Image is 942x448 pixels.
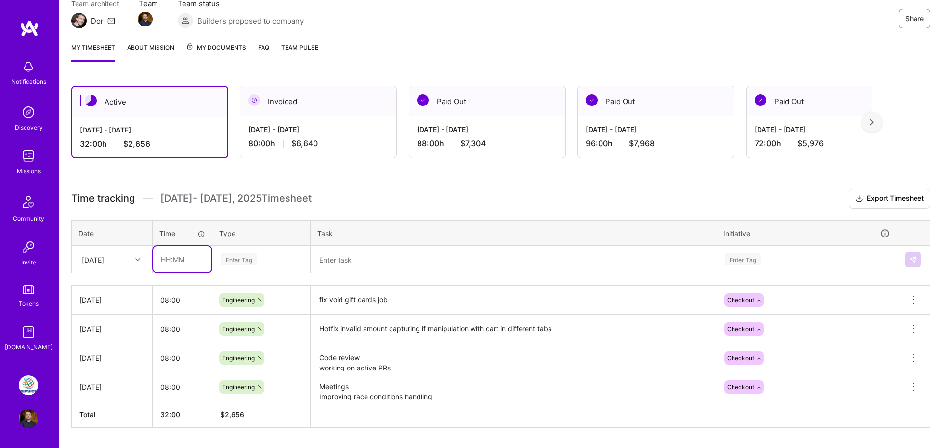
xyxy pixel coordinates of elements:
div: Missions [17,166,41,176]
div: Invoiced [240,86,396,116]
span: Engineering [222,296,255,304]
div: 80:00 h [248,138,389,149]
span: Engineering [222,354,255,362]
img: Invite [19,237,38,257]
th: Task [311,220,716,246]
img: Paid Out [417,94,429,106]
div: [DATE] [79,353,144,363]
div: Paid Out [747,86,903,116]
img: PepsiCo: SodaStream Intl. 2024 AOP [19,375,38,395]
img: guide book [19,322,38,342]
span: Builders proposed to company [197,16,304,26]
div: Active [72,87,227,117]
img: Team Member Avatar [138,12,153,26]
div: Discovery [15,122,43,132]
a: My timesheet [71,42,115,62]
img: logo [20,20,39,37]
input: HH:MM [153,316,212,342]
div: 96:00 h [586,138,726,149]
span: Checkout [727,354,754,362]
div: [DATE] - [DATE] [248,124,389,134]
img: Paid Out [755,94,766,106]
img: bell [19,57,38,77]
div: [DATE] [79,324,144,334]
i: icon Download [855,194,863,204]
i: icon Mail [107,17,115,25]
div: [DATE] - [DATE] [417,124,557,134]
img: tokens [23,285,34,294]
div: [DATE] [79,295,144,305]
textarea: fix void gift cards job [312,287,715,314]
div: Enter Tag [725,252,761,267]
button: Share [899,9,930,28]
span: Checkout [727,296,754,304]
div: [DATE] [82,254,104,264]
th: Total [72,401,153,428]
img: teamwork [19,146,38,166]
div: Notifications [11,77,46,87]
div: Paid Out [409,86,565,116]
img: Submit [909,256,917,264]
img: Paid Out [586,94,598,106]
img: Community [17,190,40,213]
img: right [870,119,874,126]
span: Engineering [222,325,255,333]
th: Type [212,220,311,246]
input: HH:MM [153,345,212,371]
span: Engineering [222,383,255,391]
div: [DOMAIN_NAME] [5,342,52,352]
img: Builders proposed to company [178,13,193,28]
th: 32:00 [153,401,212,428]
div: Tokens [19,298,39,309]
img: User Avatar [19,409,38,428]
span: Team Pulse [281,44,318,51]
a: About Mission [127,42,174,62]
span: $5,976 [797,138,824,149]
span: Share [905,14,924,24]
input: HH:MM [153,246,211,272]
div: 32:00 h [80,139,219,149]
img: Team Architect [71,13,87,28]
span: $7,968 [629,138,654,149]
div: [DATE] - [DATE] [80,125,219,135]
span: $2,656 [123,139,150,149]
input: HH:MM [153,287,212,313]
div: [DATE] - [DATE] [755,124,895,134]
span: $6,640 [291,138,318,149]
span: Checkout [727,383,754,391]
div: Enter Tag [221,252,257,267]
a: User Avatar [16,409,41,428]
span: My Documents [186,42,246,53]
div: 72:00 h [755,138,895,149]
div: Paid Out [578,86,734,116]
a: FAQ [258,42,269,62]
th: Date [72,220,153,246]
a: Team Member Avatar [139,11,152,27]
div: [DATE] - [DATE] [586,124,726,134]
div: Time [159,228,205,238]
img: Active [85,95,97,106]
span: $7,304 [460,138,486,149]
div: Initiative [723,228,890,239]
div: Invite [21,257,36,267]
div: [DATE] [79,382,144,392]
div: 88:00 h [417,138,557,149]
span: Time tracking [71,192,135,205]
span: $ 2,656 [220,410,244,419]
input: HH:MM [153,374,212,400]
span: Checkout [727,325,754,333]
span: [DATE] - [DATE] , 2025 Timesheet [160,192,312,205]
button: Export Timesheet [849,189,930,209]
a: Team Pulse [281,42,318,62]
div: Dor [91,16,104,26]
a: PepsiCo: SodaStream Intl. 2024 AOP [16,375,41,395]
img: Invoiced [248,94,260,106]
textarea: Hotfix invalid amount capturing if manipulation with cart in different tabs [312,316,715,343]
img: discovery [19,103,38,122]
textarea: Meetings Improving race conditions handling [312,373,715,400]
i: icon Chevron [135,257,140,262]
a: My Documents [186,42,246,62]
div: Community [13,213,44,224]
textarea: Code review working on active PRs [312,344,715,371]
